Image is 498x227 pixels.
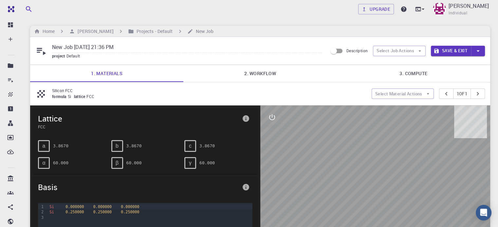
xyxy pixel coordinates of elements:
[439,89,485,99] div: pager
[30,65,183,82] a: 1. Materials
[453,89,471,99] button: 1of1
[239,181,252,194] button: info
[86,94,97,99] span: FCC
[126,157,142,169] pre: 60.000
[183,65,337,82] a: 2. Workflow
[38,204,45,209] div: 1
[239,112,252,125] button: info
[75,28,113,35] h6: [PERSON_NAME]
[19,119,20,127] p: Workflows
[189,160,192,166] span: γ
[52,88,366,93] p: Silicon FCC
[38,215,45,220] div: 3
[38,209,45,215] div: 2
[121,210,139,214] span: 0.250000
[134,28,173,35] h6: Projects - Default
[449,2,489,10] p: [PERSON_NAME]
[52,53,66,58] span: project
[52,94,68,99] span: formula
[449,10,467,16] span: Individual
[19,62,20,70] p: Projects
[68,94,74,99] span: Si
[13,5,37,10] span: Support
[33,28,215,35] nav: breadcrumb
[19,203,20,211] p: Shared with me
[93,210,112,214] span: 0.250000
[53,157,68,169] pre: 60.000
[19,90,20,98] p: Materials
[19,218,20,225] p: Shared publicly
[433,3,446,16] img: Bader
[116,143,119,149] span: b
[66,53,83,58] span: Default
[337,65,490,82] a: 3. Compute
[358,4,394,14] a: Upgrade
[372,89,434,99] button: Select Material Actions
[19,76,20,84] p: Jobs
[199,140,215,152] pre: 3.8670
[49,204,54,209] span: Si
[373,46,426,56] button: Select Job Actions
[38,113,239,124] span: Lattice
[126,140,142,152] pre: 3.8670
[19,134,20,141] p: Dropbox
[93,204,112,209] span: 0.000000
[193,28,214,35] h6: New Job
[346,48,368,53] span: Description
[19,21,20,29] p: Dashboard
[42,160,45,166] span: α
[43,143,46,149] span: a
[65,210,84,214] span: 0.250000
[476,205,491,220] div: Open Intercom Messenger
[19,105,20,113] p: Properties
[53,140,68,152] pre: 3.8670
[19,148,20,156] p: External Uploads
[121,204,139,209] span: 0.000000
[5,6,14,12] img: logo
[49,210,54,214] span: Si
[116,160,119,166] span: β
[65,204,84,209] span: 0.000000
[19,189,20,197] p: Accounts
[38,182,239,192] span: Basis
[199,157,215,169] pre: 60.000
[431,46,471,56] button: Save & Exit
[74,94,87,99] span: lattice
[40,28,55,35] h6: Home
[189,143,192,149] span: c
[38,124,239,130] span: FCC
